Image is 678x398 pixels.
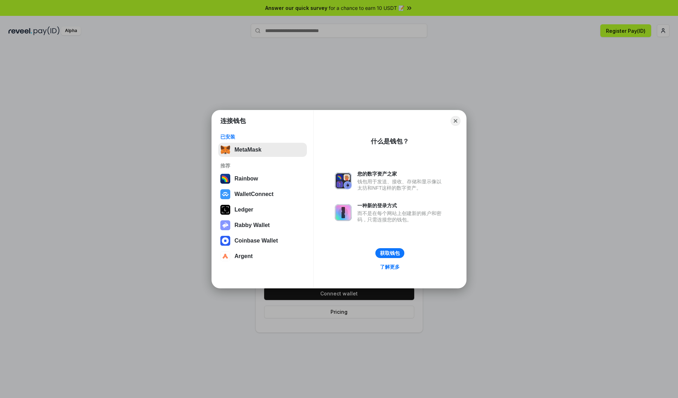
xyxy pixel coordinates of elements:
[380,264,400,270] div: 了解更多
[380,250,400,256] div: 获取钱包
[218,249,307,263] button: Argent
[234,253,253,259] div: Argent
[376,262,404,271] a: 了解更多
[220,174,230,184] img: svg+xml,%3Csvg%20width%3D%22120%22%20height%3D%22120%22%20viewBox%3D%220%200%20120%20120%22%20fil...
[220,189,230,199] img: svg+xml,%3Csvg%20width%3D%2228%22%20height%3D%2228%22%20viewBox%3D%220%200%2028%2028%22%20fill%3D...
[451,116,460,126] button: Close
[220,117,246,125] h1: 连接钱包
[218,234,307,248] button: Coinbase Wallet
[218,203,307,217] button: Ledger
[220,145,230,155] img: svg+xml,%3Csvg%20fill%3D%22none%22%20height%3D%2233%22%20viewBox%3D%220%200%2035%2033%22%20width%...
[234,222,270,228] div: Rabby Wallet
[357,178,445,191] div: 钱包用于发送、接收、存储和显示像以太坊和NFT这样的数字资产。
[371,137,409,146] div: 什么是钱包？
[375,248,404,258] button: 获取钱包
[218,218,307,232] button: Rabby Wallet
[357,171,445,177] div: 您的数字资产之家
[220,236,230,246] img: svg+xml,%3Csvg%20width%3D%2228%22%20height%3D%2228%22%20viewBox%3D%220%200%2028%2028%22%20fill%3D...
[220,205,230,215] img: svg+xml,%3Csvg%20xmlns%3D%22http%3A%2F%2Fwww.w3.org%2F2000%2Fsvg%22%20width%3D%2228%22%20height%3...
[234,176,258,182] div: Rainbow
[234,191,274,197] div: WalletConnect
[335,172,352,189] img: svg+xml,%3Csvg%20xmlns%3D%22http%3A%2F%2Fwww.w3.org%2F2000%2Fsvg%22%20fill%3D%22none%22%20viewBox...
[357,202,445,209] div: 一种新的登录方式
[335,204,352,221] img: svg+xml,%3Csvg%20xmlns%3D%22http%3A%2F%2Fwww.w3.org%2F2000%2Fsvg%22%20fill%3D%22none%22%20viewBox...
[220,163,305,169] div: 推荐
[234,147,261,153] div: MetaMask
[357,210,445,223] div: 而不是在每个网站上创建新的账户和密码，只需连接您的钱包。
[220,251,230,261] img: svg+xml,%3Csvg%20width%3D%2228%22%20height%3D%2228%22%20viewBox%3D%220%200%2028%2028%22%20fill%3D...
[220,134,305,140] div: 已安装
[218,143,307,157] button: MetaMask
[234,207,253,213] div: Ledger
[220,220,230,230] img: svg+xml,%3Csvg%20xmlns%3D%22http%3A%2F%2Fwww.w3.org%2F2000%2Fsvg%22%20fill%3D%22none%22%20viewBox...
[234,238,278,244] div: Coinbase Wallet
[218,187,307,201] button: WalletConnect
[218,172,307,186] button: Rainbow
